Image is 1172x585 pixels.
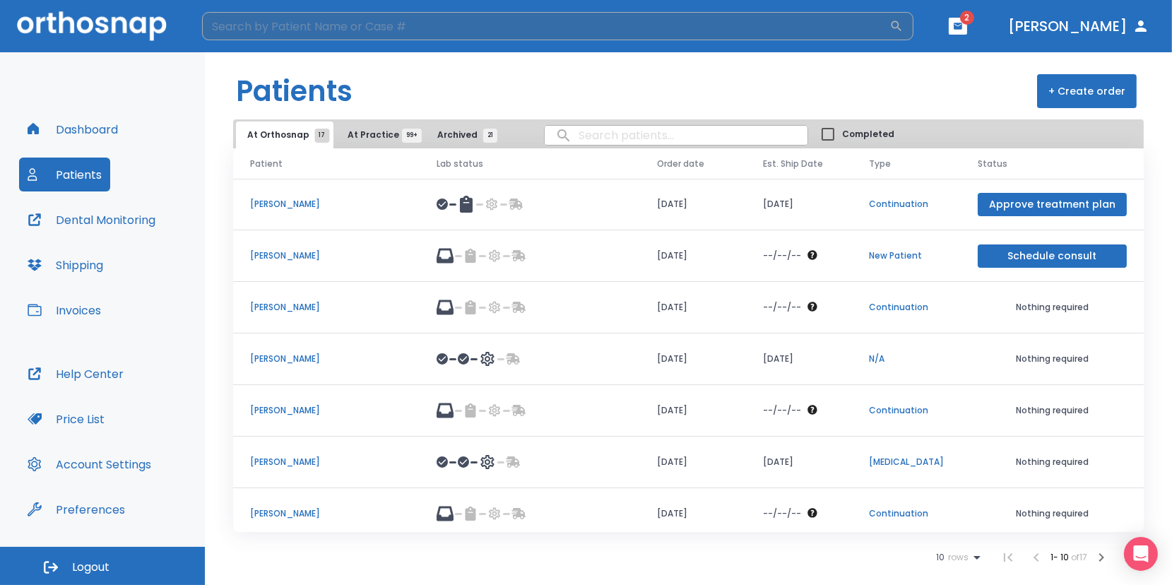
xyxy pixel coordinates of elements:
[978,456,1127,468] p: Nothing required
[763,404,801,417] p: --/--/--
[936,552,945,562] span: 10
[763,158,823,170] span: Est. Ship Date
[348,129,412,141] span: At Practice
[483,129,497,143] span: 21
[19,293,109,327] button: Invoices
[640,230,746,282] td: [DATE]
[945,552,969,562] span: rows
[250,249,403,262] p: [PERSON_NAME]
[19,248,112,282] button: Shipping
[763,507,835,520] div: The date will be available after approving treatment plan
[640,437,746,488] td: [DATE]
[1050,551,1071,563] span: 1 - 10
[250,507,403,520] p: [PERSON_NAME]
[202,12,889,40] input: Search by Patient Name or Case #
[960,11,974,25] span: 2
[640,282,746,333] td: [DATE]
[640,488,746,540] td: [DATE]
[869,301,944,314] p: Continuation
[437,129,490,141] span: Archived
[869,158,891,170] span: Type
[250,198,403,211] p: [PERSON_NAME]
[250,158,283,170] span: Patient
[19,357,132,391] button: Help Center
[763,249,801,262] p: --/--/--
[1037,74,1137,108] button: + Create order
[1071,551,1087,563] span: of 17
[236,70,353,112] h1: Patients
[247,129,322,141] span: At Orthosnap
[1124,537,1158,571] div: Open Intercom Messenger
[978,353,1127,365] p: Nothing required
[640,385,746,437] td: [DATE]
[72,560,109,575] span: Logout
[437,158,483,170] span: Lab status
[763,507,801,520] p: --/--/--
[746,333,852,385] td: [DATE]
[869,507,944,520] p: Continuation
[19,492,134,526] button: Preferences
[640,179,746,230] td: [DATE]
[17,11,167,40] img: Orthosnap
[978,244,1127,268] button: Schedule consult
[640,333,746,385] td: [DATE]
[19,447,160,481] button: Account Settings
[1002,13,1155,39] button: [PERSON_NAME]
[236,122,504,148] div: tabs
[19,112,126,146] button: Dashboard
[19,402,113,436] button: Price List
[19,158,110,191] button: Patients
[842,128,894,141] span: Completed
[746,179,852,230] td: [DATE]
[746,437,852,488] td: [DATE]
[19,203,164,237] button: Dental Monitoring
[250,456,403,468] p: [PERSON_NAME]
[869,198,944,211] p: Continuation
[869,249,944,262] p: New Patient
[250,404,403,417] p: [PERSON_NAME]
[763,404,835,417] div: The date will be available after approving treatment plan
[402,129,422,143] span: 99+
[545,122,807,149] input: search
[978,193,1127,216] button: Approve treatment plan
[315,129,330,143] span: 17
[250,353,403,365] p: [PERSON_NAME]
[978,301,1127,314] p: Nothing required
[250,301,403,314] p: [PERSON_NAME]
[978,158,1007,170] span: Status
[869,353,944,365] p: N/A
[657,158,704,170] span: Order date
[869,404,944,417] p: Continuation
[763,301,835,314] div: The date will be available after approving treatment plan
[978,507,1127,520] p: Nothing required
[869,456,944,468] p: [MEDICAL_DATA]
[763,301,801,314] p: --/--/--
[978,404,1127,417] p: Nothing required
[763,249,835,262] div: The date will be available after approving treatment plan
